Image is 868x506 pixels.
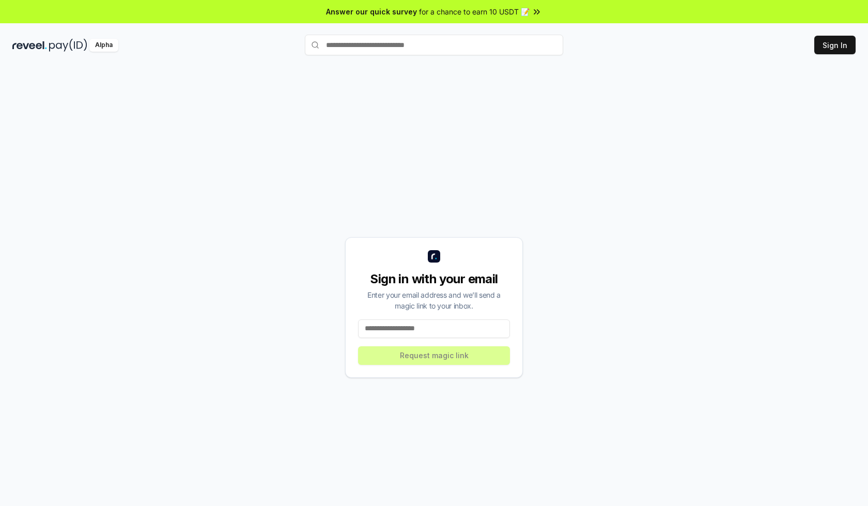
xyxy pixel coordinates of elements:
[326,6,417,17] span: Answer our quick survey
[358,289,510,311] div: Enter your email address and we’ll send a magic link to your inbox.
[814,36,856,54] button: Sign In
[419,6,530,17] span: for a chance to earn 10 USDT 📝
[49,39,87,52] img: pay_id
[358,271,510,287] div: Sign in with your email
[89,39,118,52] div: Alpha
[12,39,47,52] img: reveel_dark
[428,250,440,263] img: logo_small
